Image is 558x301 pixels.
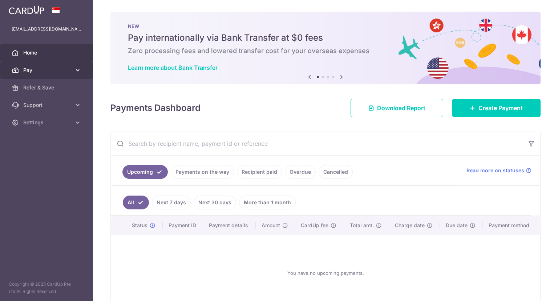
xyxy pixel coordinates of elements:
a: Next 7 days [152,196,191,209]
img: CardUp [9,6,44,15]
a: All [123,196,149,209]
a: Recipient paid [237,165,282,179]
span: Amount [262,222,280,229]
span: Create Payment [478,104,523,112]
p: [EMAIL_ADDRESS][DOMAIN_NAME] [12,25,81,33]
th: Payment ID [163,216,203,235]
img: Bank transfer banner [110,12,541,84]
span: Download Report [377,104,425,112]
span: Support [23,101,71,109]
span: Total amt. [350,222,374,229]
a: More than 1 month [239,196,296,209]
span: Settings [23,119,71,126]
a: Upcoming [122,165,168,179]
span: Refer & Save [23,84,71,91]
a: Payments on the way [171,165,234,179]
a: Overdue [285,165,316,179]
h4: Payments Dashboard [110,101,201,115]
span: Status [132,222,147,229]
span: CardUp fee [301,222,328,229]
h5: Pay internationally via Bank Transfer at $0 fees [128,32,523,44]
span: Read more on statuses [466,167,524,174]
p: NEW [128,23,523,29]
th: Payment method [483,216,540,235]
a: Create Payment [452,99,541,117]
th: Payment details [203,216,256,235]
span: Home [23,49,71,56]
a: Next 30 days [194,196,236,209]
a: Learn more about Bank Transfer [128,64,218,71]
span: Due date [446,222,468,229]
h6: Zero processing fees and lowered transfer cost for your overseas expenses [128,47,523,55]
input: Search by recipient name, payment id or reference [111,132,523,155]
a: Download Report [351,99,443,117]
span: Pay [23,67,71,74]
a: Cancelled [319,165,353,179]
a: Read more on statuses [466,167,531,174]
span: Charge date [395,222,425,229]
